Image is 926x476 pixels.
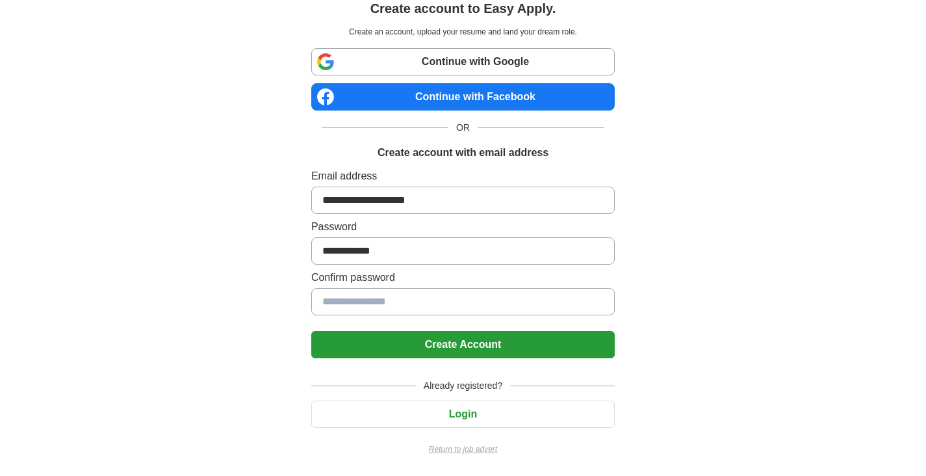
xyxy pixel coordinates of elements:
span: OR [448,121,478,135]
button: Login [311,401,615,428]
h1: Create account with email address [378,145,548,161]
a: Login [311,408,615,419]
label: Email address [311,168,615,184]
label: Confirm password [311,270,615,285]
a: Continue with Facebook [311,83,615,111]
p: Create an account, upload your resume and land your dream role. [314,26,612,38]
label: Password [311,219,615,235]
a: Return to job advert [311,443,615,455]
span: Already registered? [416,379,510,393]
button: Create Account [311,331,615,358]
a: Continue with Google [311,48,615,75]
